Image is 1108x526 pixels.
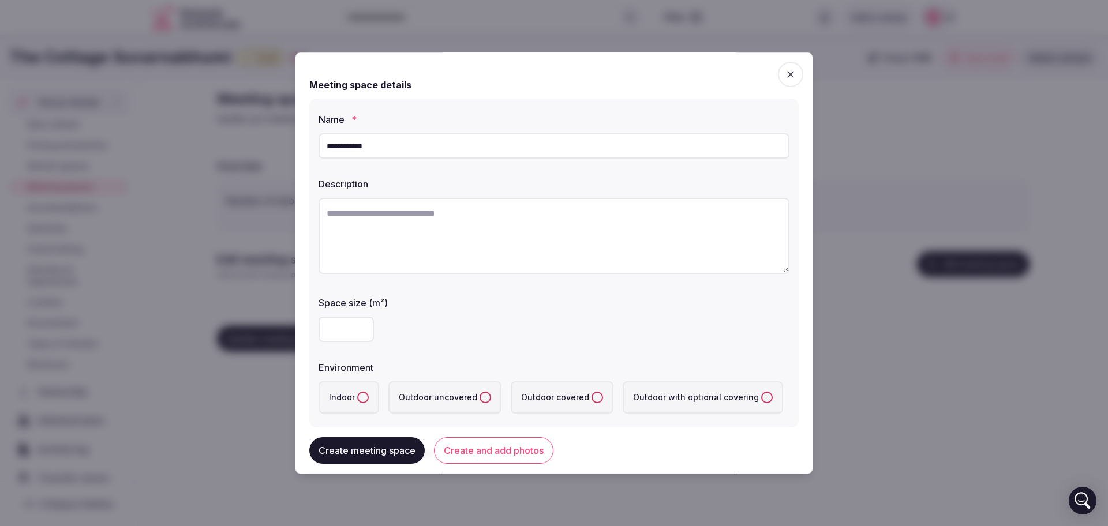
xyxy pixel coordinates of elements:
[480,392,491,403] button: Outdoor uncovered
[309,78,411,92] h2: Meeting space details
[434,438,553,464] button: Create and add photos
[388,381,501,414] label: Outdoor uncovered
[319,179,789,189] label: Description
[623,381,783,414] label: Outdoor with optional covering
[319,298,789,307] label: Space size (m²)
[592,392,603,403] button: Outdoor covered
[511,381,613,414] label: Outdoor covered
[761,392,773,403] button: Outdoor with optional covering
[319,363,789,372] label: Environment
[357,392,369,403] button: Indoor
[319,115,789,124] label: Name
[319,381,379,414] label: Indoor
[309,438,425,464] button: Create meeting space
